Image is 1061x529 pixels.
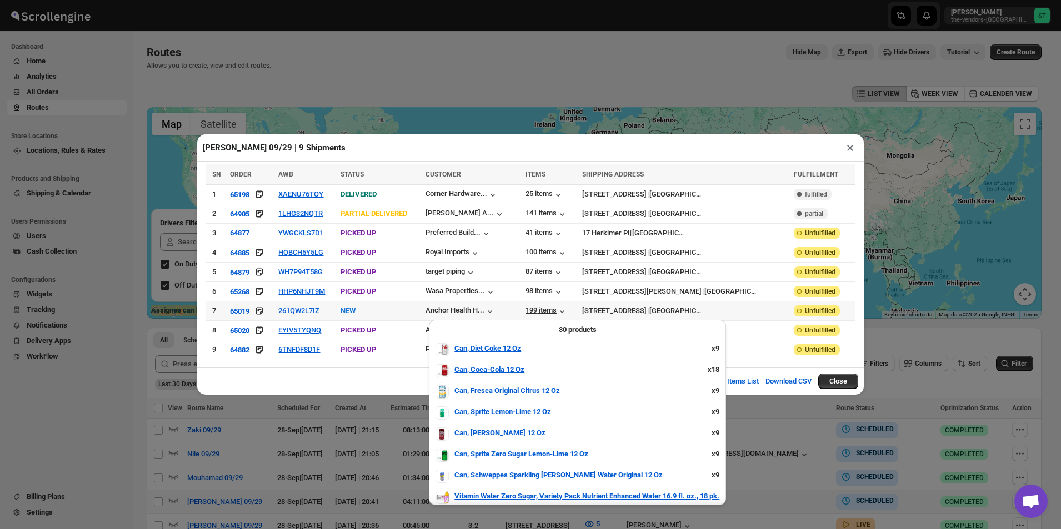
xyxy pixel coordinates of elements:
[582,266,647,278] div: [STREET_ADDRESS]
[230,249,249,257] div: 64885
[582,247,647,258] div: [STREET_ADDRESS]
[230,346,249,354] div: 64882
[759,370,818,392] button: Download CSV
[582,208,787,219] div: |
[341,190,377,198] span: DELIVERED
[278,268,323,276] button: WH7P94T58G
[206,282,227,301] td: 6
[454,406,551,417] a: Can, Sprite Lemon-Lime 12 Oz
[230,189,249,200] button: 65198
[712,344,719,352] strong: x 9
[582,286,702,297] div: [STREET_ADDRESS][PERSON_NAME]
[341,287,376,295] span: PICKED UP
[454,385,560,396] a: Can, Fresca Original Citrus 12 Oz
[426,189,487,198] div: Corner Hardware...
[526,189,564,200] button: 25 items
[278,170,293,178] span: AWB
[582,189,787,200] div: |
[818,374,858,389] button: Close
[632,228,685,239] div: [GEOGRAPHIC_DATA]
[436,427,449,441] img: Item
[649,247,702,258] div: [GEOGRAPHIC_DATA]
[278,326,321,334] button: EYIV5TYQNQ
[426,286,485,295] div: Wasa Properties...
[454,344,521,352] b: Can, Diet Coke 12 Oz
[278,229,323,237] button: YWGCKLS7D1
[454,386,560,395] b: Can, Fresca Original Citrus 12 Oz
[582,228,629,239] div: 17 Herkimer Pl
[206,263,227,282] td: 5
[278,209,323,218] button: 1LHG32NQTR
[805,248,835,257] span: Unfulfilled
[582,247,787,258] div: |
[704,286,757,297] div: [GEOGRAPHIC_DATA]
[1014,485,1048,518] div: Open chat
[230,247,249,258] button: 64885
[206,224,227,243] td: 3
[526,209,568,220] button: 141 items
[426,248,481,259] button: Royal Imports
[712,407,719,416] strong: x 9
[436,470,449,483] img: Item
[805,229,835,238] span: Unfulfilled
[230,229,249,237] div: 64877
[230,344,249,355] button: 64882
[805,345,835,354] span: Unfulfilled
[230,325,249,336] button: 65020
[341,248,376,256] span: PICKED UP
[526,306,568,317] button: 199 items
[426,189,498,200] button: Corner Hardware...
[649,189,702,200] div: [GEOGRAPHIC_DATA]
[230,268,249,276] div: 64879
[341,345,376,354] span: PICKED UP
[436,343,449,356] img: Item
[454,470,663,481] a: Can, Schweppes Sparkling [PERSON_NAME] Water Original 12 Oz
[278,345,320,354] button: 6TNFDF8D1F
[212,170,221,178] span: SN
[526,267,564,278] button: 87 items
[582,266,787,278] div: |
[712,471,719,479] strong: x 9
[582,305,647,316] div: [STREET_ADDRESS]
[206,204,227,224] td: 2
[230,286,249,297] button: 65268
[582,228,787,239] div: |
[436,491,449,504] img: Item
[454,491,719,502] a: Vitamin Water Zero Sugar, Variety Pack Nutrient Enhanced Water 16.9 fl. oz., 18 pk.
[526,286,564,298] div: 98 items
[278,248,323,256] button: HQBCH5Y5LG
[278,287,325,295] button: HHP6NHJT9M
[436,406,449,420] img: Item
[230,266,249,278] button: 64879
[582,286,787,297] div: |
[206,185,227,204] td: 1
[454,365,524,374] b: Can, Coca-Cola 12 Oz
[230,307,249,315] div: 65019
[278,190,323,198] button: XAENU76TOY
[526,228,564,239] div: 41 items
[805,268,835,276] span: Unfulfilled
[426,267,476,278] button: target piping
[341,170,364,178] span: STATUS
[230,210,249,218] div: 64905
[436,324,719,335] div: 30 products
[341,209,407,218] span: PARTIAL DELIVERED
[206,340,227,360] td: 9
[230,305,249,316] button: 65019
[230,288,249,296] div: 65268
[426,306,496,317] button: Anchor Health H...
[805,326,835,335] span: Unfulfilled
[712,450,719,458] strong: x 9
[454,492,719,500] b: Vitamin Water Zero Sugar, Variety Pack Nutrient Enhanced Water 16.9 fl. oz., 18 pk.
[842,140,858,155] button: ×
[805,306,835,315] span: Unfulfilled
[341,229,376,237] span: PICKED UP
[230,170,252,178] span: ORDER
[649,266,702,278] div: [GEOGRAPHIC_DATA]
[454,343,521,354] a: Can, Diet Coke 12 Oz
